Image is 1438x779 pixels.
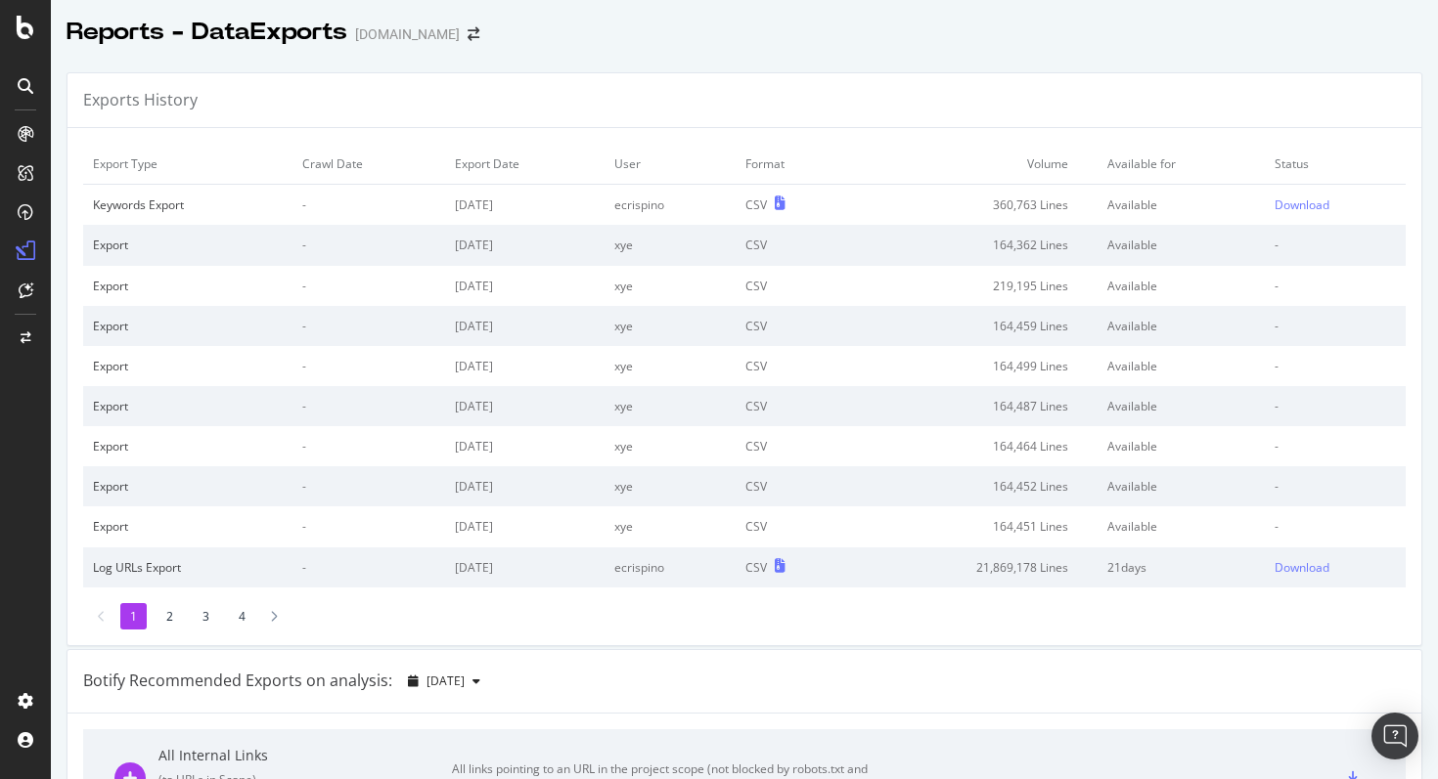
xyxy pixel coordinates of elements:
[1275,196,1396,213] a: Download
[1098,547,1265,587] td: 21 days
[1107,438,1255,454] div: Available
[736,144,849,185] td: Format
[445,466,605,506] td: [DATE]
[1107,237,1255,253] div: Available
[445,346,605,386] td: [DATE]
[849,386,1098,426] td: 164,487 Lines
[736,506,849,546] td: CSV
[849,225,1098,265] td: 164,362 Lines
[83,89,198,111] div: Exports History
[736,386,849,426] td: CSV
[849,506,1098,546] td: 164,451 Lines
[83,144,292,185] td: Export Type
[605,185,737,226] td: ecrispino
[736,426,849,466] td: CSV
[445,547,605,587] td: [DATE]
[1265,386,1406,426] td: -
[1275,559,1396,576] a: Download
[1107,318,1255,334] div: Available
[849,466,1098,506] td: 164,452 Lines
[83,670,392,692] div: Botify Recommended Exports on analysis:
[93,398,283,414] div: Export
[427,672,465,689] span: 2025 Sep. 1st
[93,559,283,576] div: Log URLs Export
[120,603,147,629] li: 1
[736,466,849,506] td: CSV
[605,386,737,426] td: xye
[158,746,452,765] div: All Internal Links
[1265,306,1406,346] td: -
[445,144,605,185] td: Export Date
[93,278,283,294] div: Export
[1107,518,1255,535] div: Available
[849,346,1098,386] td: 164,499 Lines
[157,603,183,629] li: 2
[605,144,737,185] td: User
[93,237,283,253] div: Export
[1371,713,1418,759] div: Open Intercom Messenger
[292,426,444,466] td: -
[1265,426,1406,466] td: -
[1265,346,1406,386] td: -
[1265,466,1406,506] td: -
[736,306,849,346] td: CSV
[605,266,737,306] td: xye
[445,225,605,265] td: [DATE]
[605,426,737,466] td: xye
[292,386,444,426] td: -
[355,24,460,44] div: [DOMAIN_NAME]
[445,266,605,306] td: [DATE]
[400,666,488,697] button: [DATE]
[292,306,444,346] td: -
[445,185,605,226] td: [DATE]
[605,225,737,265] td: xye
[736,266,849,306] td: CSV
[605,506,737,546] td: xye
[229,603,255,629] li: 4
[849,266,1098,306] td: 219,195 Lines
[745,559,767,576] div: CSV
[849,306,1098,346] td: 164,459 Lines
[292,506,444,546] td: -
[1107,358,1255,374] div: Available
[849,547,1098,587] td: 21,869,178 Lines
[849,426,1098,466] td: 164,464 Lines
[605,346,737,386] td: xye
[445,386,605,426] td: [DATE]
[445,426,605,466] td: [DATE]
[193,603,219,629] li: 3
[93,358,283,374] div: Export
[292,266,444,306] td: -
[1265,266,1406,306] td: -
[93,196,283,213] div: Keywords Export
[292,185,444,226] td: -
[1265,506,1406,546] td: -
[1107,278,1255,294] div: Available
[1275,559,1329,576] div: Download
[605,547,737,587] td: ecrispino
[445,306,605,346] td: [DATE]
[745,196,767,213] div: CSV
[445,506,605,546] td: [DATE]
[736,346,849,386] td: CSV
[468,27,479,41] div: arrow-right-arrow-left
[292,547,444,587] td: -
[93,438,283,454] div: Export
[1098,144,1265,185] td: Available for
[849,185,1098,226] td: 360,763 Lines
[1107,478,1255,495] div: Available
[292,144,444,185] td: Crawl Date
[292,225,444,265] td: -
[1265,225,1406,265] td: -
[292,466,444,506] td: -
[1265,144,1406,185] td: Status
[605,466,737,506] td: xye
[1107,398,1255,414] div: Available
[292,346,444,386] td: -
[849,144,1098,185] td: Volume
[93,318,283,334] div: Export
[605,306,737,346] td: xye
[736,225,849,265] td: CSV
[93,478,283,495] div: Export
[1275,196,1329,213] div: Download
